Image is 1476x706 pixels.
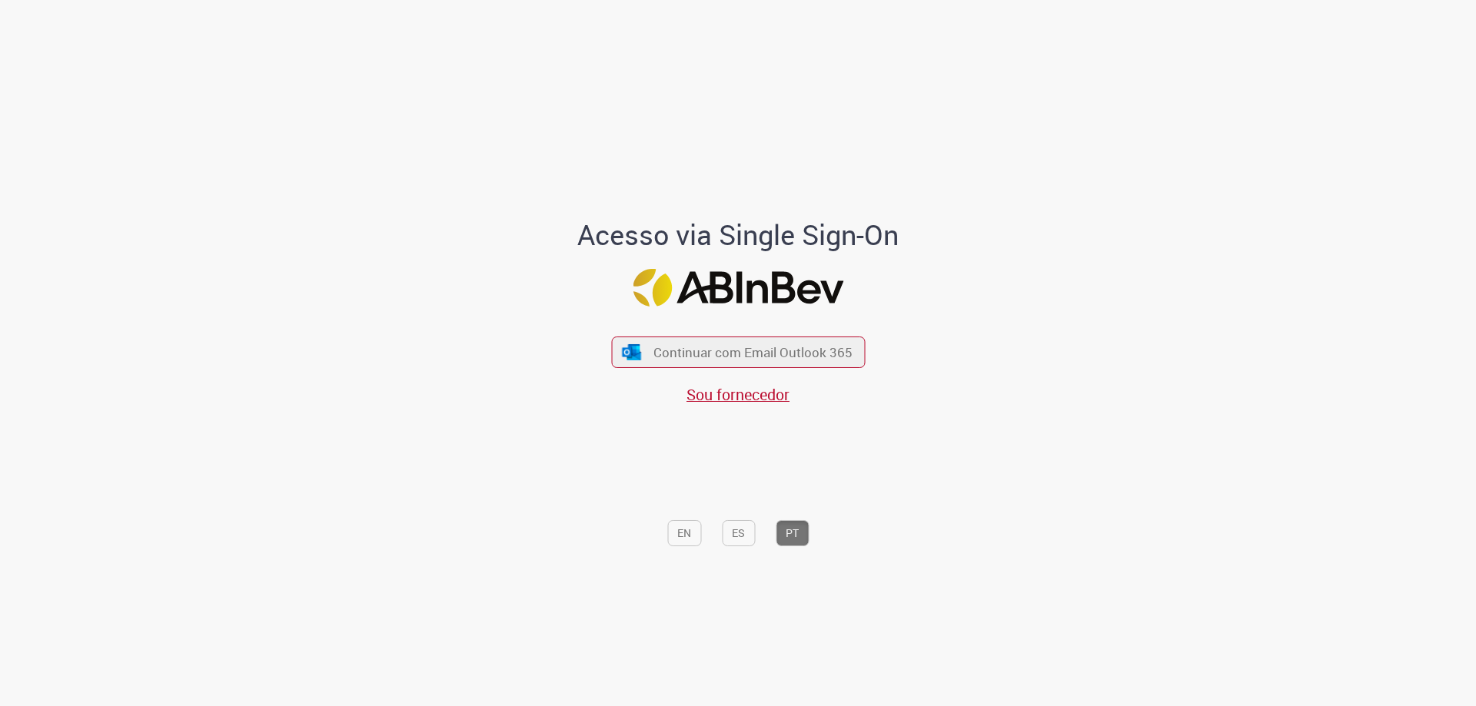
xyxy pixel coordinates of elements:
button: EN [667,520,701,546]
h1: Acesso via Single Sign-On [525,220,952,250]
button: ícone Azure/Microsoft 360 Continuar com Email Outlook 365 [611,336,865,368]
a: Sou fornecedor [686,384,790,405]
button: PT [776,520,809,546]
span: Continuar com Email Outlook 365 [653,343,853,361]
button: ES [722,520,755,546]
img: ícone Azure/Microsoft 360 [621,344,643,360]
img: Logo ABInBev [633,269,843,307]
